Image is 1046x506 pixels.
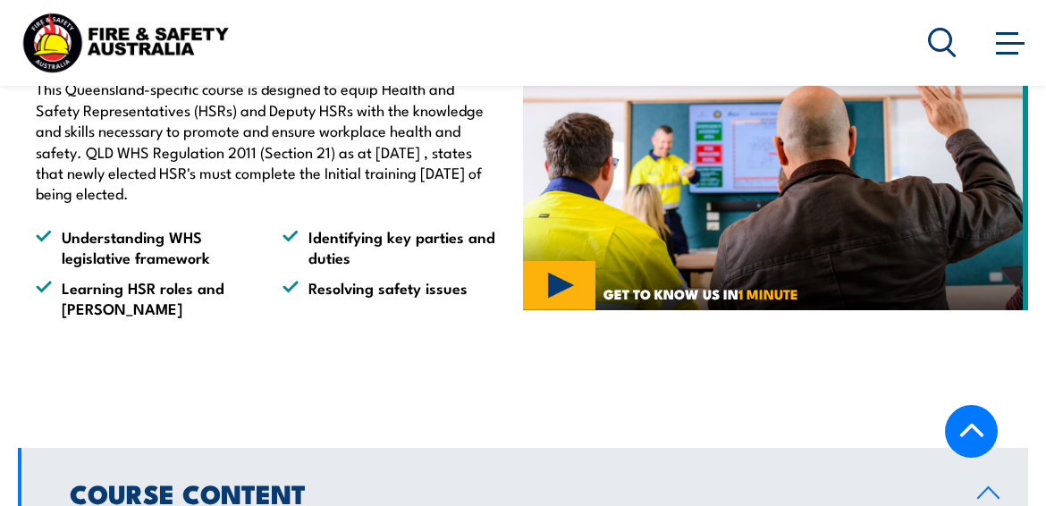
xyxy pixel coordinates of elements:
[36,226,250,268] li: Understanding WHS legislative framework
[36,78,496,203] p: This Queensland-specific course is designed to equip Health and Safety Representatives (HSRs) and...
[738,283,798,304] strong: 1 MINUTE
[603,286,798,302] span: GET TO KNOW US IN
[283,277,497,319] li: Resolving safety issues
[283,226,497,268] li: Identifying key parties and duties
[70,481,949,504] h2: Course Content
[36,277,250,319] li: Learning HSR roles and [PERSON_NAME]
